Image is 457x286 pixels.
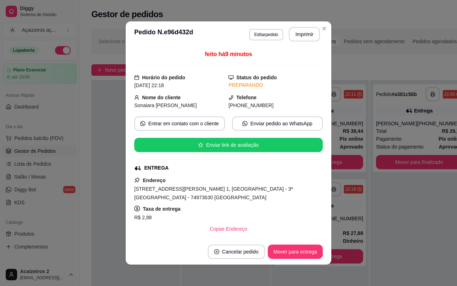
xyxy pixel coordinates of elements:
[134,177,140,183] span: pushpin
[232,116,323,131] button: whats-appEnviar pedido ao WhatsApp
[318,23,330,34] button: Close
[236,75,277,80] strong: Status do pedido
[142,95,181,100] strong: Nome do cliente
[134,102,197,108] span: Sonaiara [PERSON_NAME]
[208,245,265,259] button: close-circleCancelar pedido
[143,177,166,183] strong: Endereço
[228,102,273,108] span: [PHONE_NUMBER]
[236,95,257,100] strong: Telefone
[289,27,320,41] button: Imprimir
[205,51,252,57] span: feito há 9 minutos
[134,82,164,88] span: [DATE] 22:18
[228,75,233,80] span: desktop
[134,27,193,41] h3: Pedido N. e96d432d
[134,186,293,200] span: [STREET_ADDRESS][PERSON_NAME] 1, [GEOGRAPHIC_DATA] - 3ª [GEOGRAPHIC_DATA] - 74973630 [GEOGRAPHIC_...
[143,206,181,212] strong: Taxa de entrega
[242,121,247,126] span: whats-app
[134,215,152,220] span: R$ 2,88
[228,81,323,89] div: PREPARANDO
[140,121,145,126] span: whats-app
[198,142,203,147] span: star
[134,206,140,211] span: dollar
[228,95,233,100] span: phone
[144,164,169,172] div: ENTREGA
[204,222,253,236] button: Copiar Endereço
[142,75,185,80] strong: Horário do pedido
[134,75,139,80] span: calendar
[249,29,283,40] button: Editarpedido
[134,116,225,131] button: whats-appEntrar em contato com o cliente
[134,95,139,100] span: user
[134,138,323,152] button: starEnviar link de avaliação
[214,249,219,254] span: close-circle
[268,245,323,259] button: Mover para entrega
